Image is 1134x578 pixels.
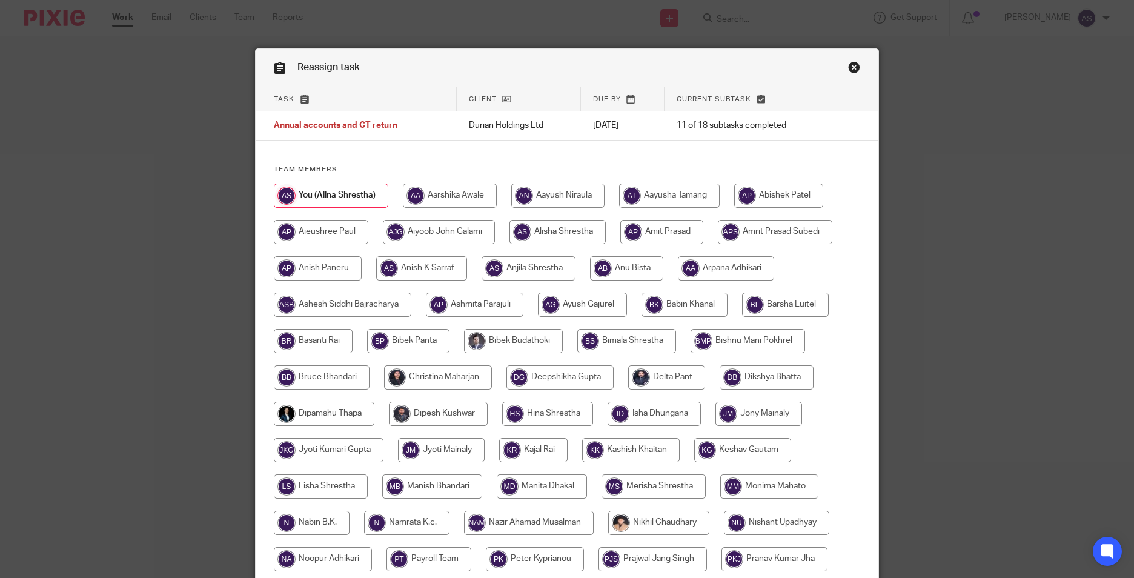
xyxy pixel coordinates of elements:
span: Task [274,96,294,102]
span: Client [469,96,497,102]
span: Due by [593,96,621,102]
span: Reassign task [297,62,360,72]
p: Durian Holdings Ltd [469,119,569,131]
p: [DATE] [593,119,652,131]
h4: Team members [274,165,860,174]
a: Close this dialog window [848,61,860,78]
td: 11 of 18 subtasks completed [665,111,833,141]
span: Current subtask [677,96,751,102]
span: Annual accounts and CT return [274,122,397,130]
